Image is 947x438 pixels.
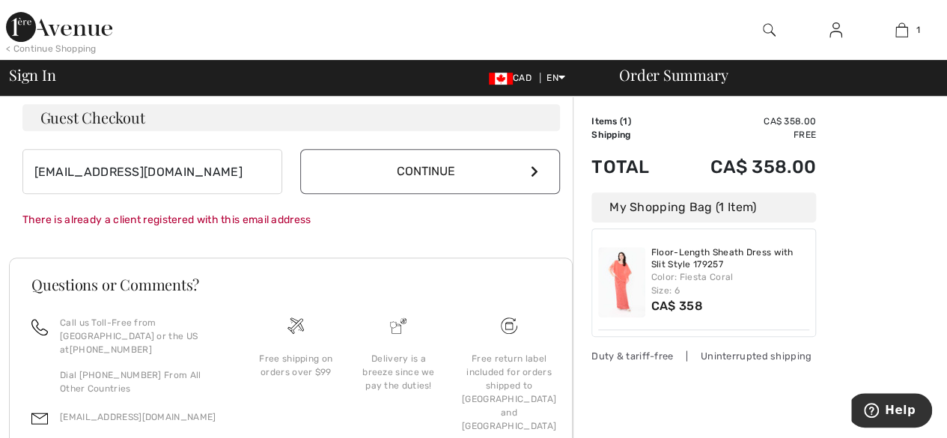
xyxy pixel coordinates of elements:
img: Floor-Length Sheath Dress with Slit Style 179257 [598,247,645,317]
td: CA$ 358.00 [671,115,816,128]
a: [EMAIL_ADDRESS][DOMAIN_NAME] [60,412,216,422]
img: My Bag [895,21,908,39]
span: CAD [489,73,538,83]
h3: Guest Checkout [22,104,560,131]
a: [PHONE_NUMBER] [70,344,152,355]
img: 1ère Avenue [6,12,112,42]
div: Free shipping on orders over $99 [257,352,335,379]
iframe: Opens a widget where you can find more information [851,393,932,431]
span: EN [546,73,565,83]
img: Canadian Dollar [489,73,513,85]
span: Sign In [9,67,55,82]
div: My Shopping Bag (1 Item) [591,192,816,222]
div: Duty & tariff-free | Uninterrupted shipping [591,349,816,363]
a: Floor-Length Sheath Dress with Slit Style 179257 [651,247,810,270]
img: Free shipping on orders over $99 [287,317,304,334]
img: call [31,319,48,335]
img: My Info [829,21,842,39]
a: 1 [869,21,934,39]
td: CA$ 358.00 [671,142,816,192]
p: Call us Toll-Free from [GEOGRAPHIC_DATA] or the US at [60,316,227,356]
h3: Questions or Comments? [31,277,550,292]
td: Items ( ) [591,115,671,128]
td: Shipping [591,128,671,142]
img: Delivery is a breeze since we pay the duties! [390,317,406,334]
p: Dial [PHONE_NUMBER] From All Other Countries [60,368,227,395]
img: search the website [763,21,776,39]
input: E-mail [22,149,282,194]
div: Delivery is a breeze since we pay the duties! [359,352,438,392]
div: Free return label included for orders shipped to [GEOGRAPHIC_DATA] and [GEOGRAPHIC_DATA] [462,352,556,433]
img: email [31,410,48,427]
td: Free [671,128,816,142]
div: There is already a client registered with this email address [22,212,560,228]
div: < Continue Shopping [6,42,97,55]
button: Continue [300,149,560,194]
img: Free shipping on orders over $99 [501,317,517,334]
a: Sign In [817,21,854,40]
td: Total [591,142,671,192]
span: CA$ 358 [651,299,703,313]
div: Color: Fiesta Coral Size: 6 [651,270,810,297]
div: Order Summary [601,67,938,82]
span: 1 [916,23,919,37]
span: 1 [623,116,627,127]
